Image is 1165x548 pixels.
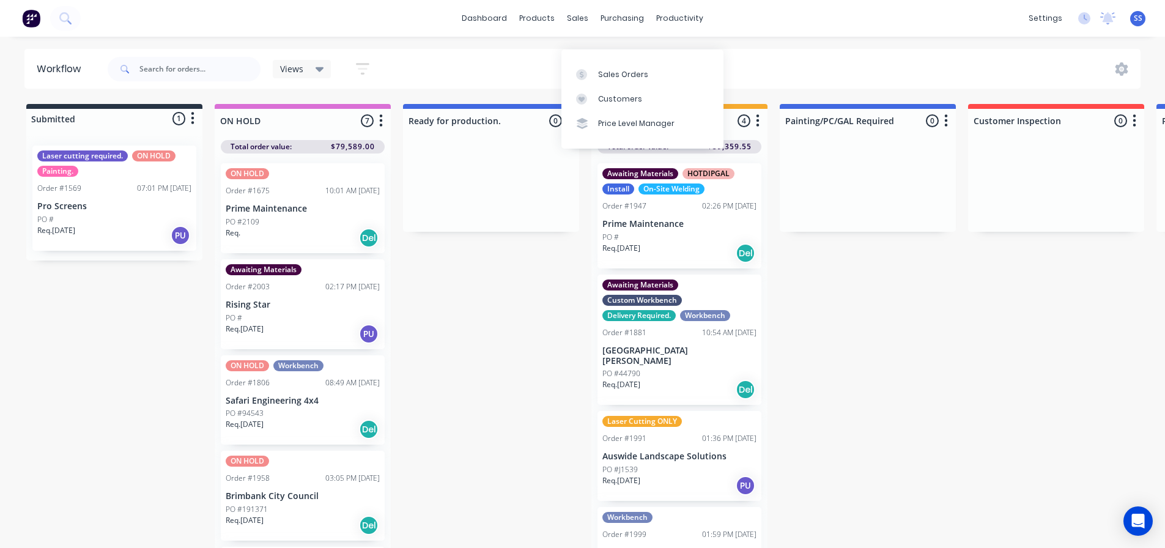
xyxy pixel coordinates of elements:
div: Order #1999 [602,529,646,540]
div: Order #1958 [226,473,270,484]
div: Order #1806 [226,377,270,388]
div: 07:01 PM [DATE] [137,183,191,194]
p: Rising Star [226,300,380,310]
p: PO #44790 [602,368,640,379]
div: Sales Orders [598,69,648,80]
div: Order #1569 [37,183,81,194]
div: Awaiting MaterialsOrder #200302:17 PM [DATE]Rising StarPO #Req.[DATE]PU [221,259,385,349]
p: Prime Maintenance [226,204,380,214]
p: Req. [DATE] [602,475,640,486]
p: Brimbank City Council [226,491,380,502]
div: Order #1881 [602,327,646,338]
p: Auswide Landscape Solutions [602,451,756,462]
p: Req. [DATE] [602,243,640,254]
div: sales [561,9,594,28]
div: Order #1991 [602,433,646,444]
div: Order #1947 [602,201,646,212]
div: Awaiting MaterialsHOTDIPGALInstallOn-Site WeldingOrder #194702:26 PM [DATE]Prime MaintenancePO #R... [597,163,761,268]
div: Price Level Manager [598,118,675,129]
div: Painting. [37,166,78,177]
p: PO # [37,214,54,225]
p: Req. [DATE] [37,225,75,236]
div: Open Intercom Messenger [1123,506,1153,536]
div: productivity [650,9,709,28]
div: products [513,9,561,28]
p: PO #J1539 [602,464,638,475]
div: 10:54 AM [DATE] [702,327,756,338]
div: ON HOLDOrder #195803:05 PM [DATE]Brimbank City CouncilPO #191371Req.[DATE]Del [221,451,385,541]
p: PO # [602,232,619,243]
p: Prime Maintenance [602,219,756,229]
div: Laser cutting required. [37,150,128,161]
div: 08:49 AM [DATE] [325,377,380,388]
p: Req. [226,228,240,239]
div: PU [736,476,755,495]
span: SS [1134,13,1142,24]
p: PO #191371 [226,504,268,515]
span: Total order value: [231,141,292,152]
div: ON HOLD [226,168,269,179]
div: 03:05 PM [DATE] [325,473,380,484]
div: Custom Workbench [602,295,682,306]
span: Views [280,62,303,75]
div: Install [602,183,634,194]
div: Laser Cutting ONLY [602,416,682,427]
div: 10:01 AM [DATE] [325,185,380,196]
div: Workflow [37,62,87,76]
div: ON HOLD [132,150,176,161]
div: Del [736,380,755,399]
div: HOTDIPGAL [682,168,734,179]
a: dashboard [456,9,513,28]
div: Order #1675 [226,185,270,196]
p: [GEOGRAPHIC_DATA][PERSON_NAME] [602,346,756,366]
div: 02:17 PM [DATE] [325,281,380,292]
div: ON HOLD [226,456,269,467]
div: Workbench [680,310,730,321]
div: 01:36 PM [DATE] [702,433,756,444]
span: $79,589.00 [331,141,375,152]
div: Awaiting Materials [602,280,678,291]
div: PU [359,324,379,344]
p: Req. [DATE] [602,379,640,390]
a: Sales Orders [561,62,723,86]
p: PO #94543 [226,408,264,419]
p: Pro Screens [37,201,191,212]
div: Del [359,420,379,439]
input: Search for orders... [139,57,261,81]
p: PO #2109 [226,217,259,228]
div: Awaiting Materials [602,168,678,179]
div: Awaiting MaterialsCustom WorkbenchDelivery Required.WorkbenchOrder #188110:54 AM [DATE][GEOGRAPHI... [597,275,761,405]
div: ON HOLDWorkbenchOrder #180608:49 AM [DATE]Safari Engineering 4x4PO #94543Req.[DATE]Del [221,355,385,445]
div: PU [171,226,190,245]
p: Req. [DATE] [226,515,264,526]
div: Awaiting Materials [226,264,301,275]
div: Del [736,243,755,263]
p: Req. [DATE] [226,324,264,335]
div: 01:59 PM [DATE] [702,529,756,540]
div: Delivery Required. [602,310,676,321]
div: Laser cutting required.ON HOLDPainting.Order #156907:01 PM [DATE]Pro ScreensPO #Req.[DATE]PU [32,146,196,251]
div: ON HOLDOrder #167510:01 AM [DATE]Prime MaintenancePO #2109Req.Del [221,163,385,253]
p: Safari Engineering 4x4 [226,396,380,406]
div: Customers [598,94,642,105]
div: Workbench [273,360,324,371]
img: Factory [22,9,40,28]
div: ON HOLD [226,360,269,371]
a: Price Level Manager [561,111,723,136]
p: PO # [226,313,242,324]
div: Laser Cutting ONLYOrder #199101:36 PM [DATE]Auswide Landscape SolutionsPO #J1539Req.[DATE]PU [597,411,761,501]
div: Del [359,228,379,248]
div: 02:26 PM [DATE] [702,201,756,212]
span: $59,359.55 [708,141,752,152]
p: Req. [DATE] [226,419,264,430]
div: Order #2003 [226,281,270,292]
div: On-Site Welding [638,183,705,194]
div: settings [1023,9,1068,28]
div: Del [359,516,379,535]
a: Customers [561,87,723,111]
div: purchasing [594,9,650,28]
div: Workbench [602,512,653,523]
